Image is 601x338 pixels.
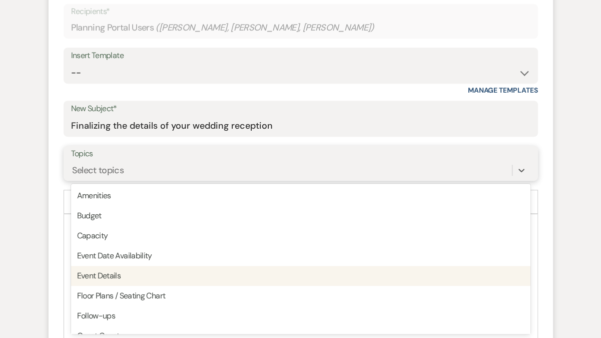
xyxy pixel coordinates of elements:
div: Event Details [71,266,530,286]
div: Capacity [71,226,530,246]
div: Amenities [71,186,530,206]
a: Manage Templates [468,86,538,95]
p: Recipients* [71,5,530,18]
div: Event Date Availability [71,246,530,266]
label: Topics [71,147,530,161]
div: Planning Portal Users [71,18,530,38]
div: Budget [71,206,530,226]
div: Select topics [72,164,124,177]
label: New Subject* [71,102,530,116]
div: Insert Template [71,49,530,63]
div: Follow-ups [71,306,530,326]
div: Floor Plans / Seating Chart [71,286,530,306]
span: ( [PERSON_NAME], [PERSON_NAME], [PERSON_NAME] ) [156,21,374,35]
